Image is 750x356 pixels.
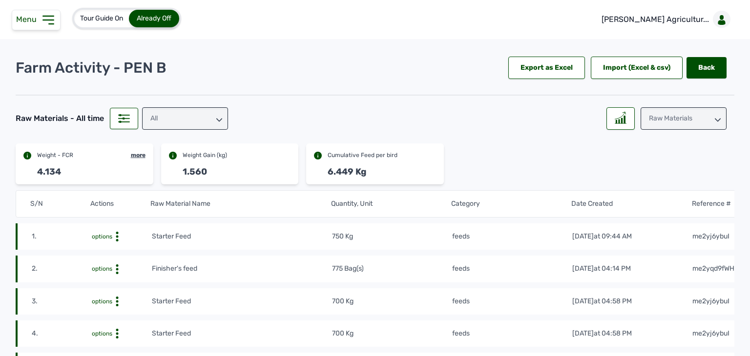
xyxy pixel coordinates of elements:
[151,296,332,307] td: Starter Feed
[80,14,123,22] span: Tour Guide On
[37,165,61,178] div: 4.134
[92,330,112,337] span: options
[332,328,452,339] td: 700 Kg
[183,151,227,159] div: Weight Gain (kg)
[572,297,632,306] div: [DATE]
[641,107,727,130] div: Raw Materials
[452,263,572,274] td: feeds
[602,14,709,25] p: [PERSON_NAME] Agricultur...
[137,14,171,22] span: Already Off
[328,165,366,178] div: 6.449 Kg
[508,57,585,79] div: Export as Excel
[572,232,632,241] div: [DATE]
[571,198,691,209] th: Date Created
[31,263,91,274] td: 2.
[16,113,104,124] div: Raw Materials - All time
[452,231,572,242] td: feeds
[92,298,112,305] span: options
[16,59,167,77] p: Farm Activity - PEN B
[331,198,451,209] th: Quantity, Unit
[92,233,112,240] span: options
[328,151,397,159] div: Cumulative Feed per bird
[687,57,727,79] a: Back
[31,231,91,242] td: 1.
[452,296,572,307] td: feeds
[452,328,572,339] td: feeds
[591,57,683,79] div: Import (Excel & csv)
[594,297,632,305] span: at 04:58 PM
[37,151,73,159] div: Weight - FCR
[16,15,41,24] span: Menu
[332,263,452,274] td: 775 Bag(s)
[131,151,146,159] div: more
[594,6,734,33] a: [PERSON_NAME] Agricultur...
[90,198,150,209] th: Actions
[151,328,332,339] td: Starter Feed
[594,232,632,240] span: at 09:44 AM
[332,231,452,242] td: 750 Kg
[92,265,112,272] span: options
[594,329,632,337] span: at 04:58 PM
[332,296,452,307] td: 700 Kg
[30,198,90,209] th: S/N
[183,165,207,178] div: 1.560
[142,107,228,130] div: All
[31,328,91,339] td: 4.
[572,264,631,274] div: [DATE]
[151,263,332,274] td: Finisher's feed
[31,296,91,307] td: 3.
[151,231,332,242] td: Starter Feed
[150,198,331,209] th: Raw Material Name
[451,198,571,209] th: Category
[594,264,631,273] span: at 04:14 PM
[572,329,632,338] div: [DATE]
